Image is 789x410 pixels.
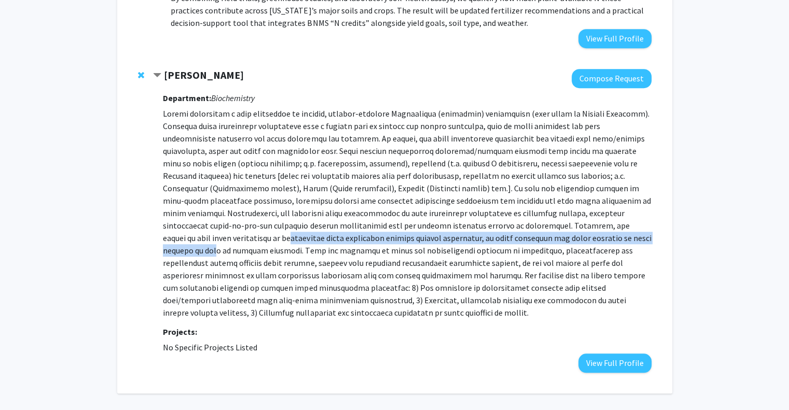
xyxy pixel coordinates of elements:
strong: Projects: [163,327,197,337]
p: Loremi dolorsitam c adip elitseddoe te incidid, utlabor-etdolore Magnaaliqua (enimadmin) veniamqu... [163,107,651,319]
iframe: Chat [8,363,44,402]
span: No Specific Projects Listed [163,342,257,352]
button: View Full Profile [578,354,652,373]
button: Compose Request to Prashant Sonawane [572,69,652,88]
i: Biochemistry [211,93,255,103]
button: View Full Profile [578,29,652,48]
span: Contract Prashant Sonawane Bookmark [153,72,161,80]
span: Remove Prashant Sonawane from bookmarks [138,71,144,79]
strong: Department: [163,93,211,103]
strong: [PERSON_NAME] [164,68,244,81]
